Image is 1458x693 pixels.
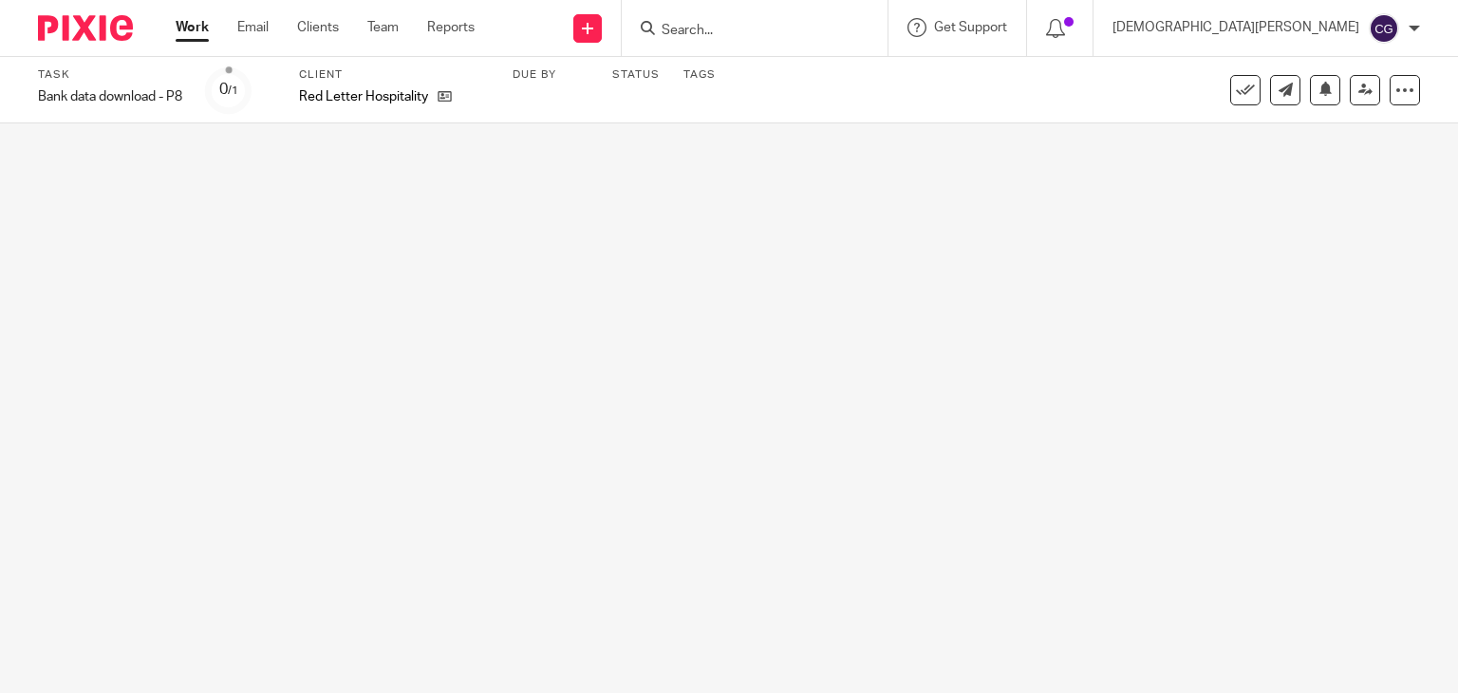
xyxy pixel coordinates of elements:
input: Search [660,23,831,40]
label: Client [299,67,489,83]
p: Red Letter Hospitality [299,87,428,106]
div: Bank data download - P8 [38,87,182,106]
a: Work [176,18,209,37]
label: Task [38,67,182,83]
i: Open client page [438,89,452,103]
label: Due by [513,67,589,83]
a: Email [237,18,269,37]
small: /1 [228,85,238,96]
a: Clients [297,18,339,37]
img: Pixie [38,15,133,41]
label: Status [612,67,660,83]
a: Reports [427,18,475,37]
p: [DEMOGRAPHIC_DATA][PERSON_NAME] [1112,18,1359,37]
div: 0 [219,79,238,101]
img: svg%3E [1369,13,1399,44]
span: Get Support [934,21,1007,34]
a: Team [367,18,399,37]
label: Tags [683,67,716,83]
